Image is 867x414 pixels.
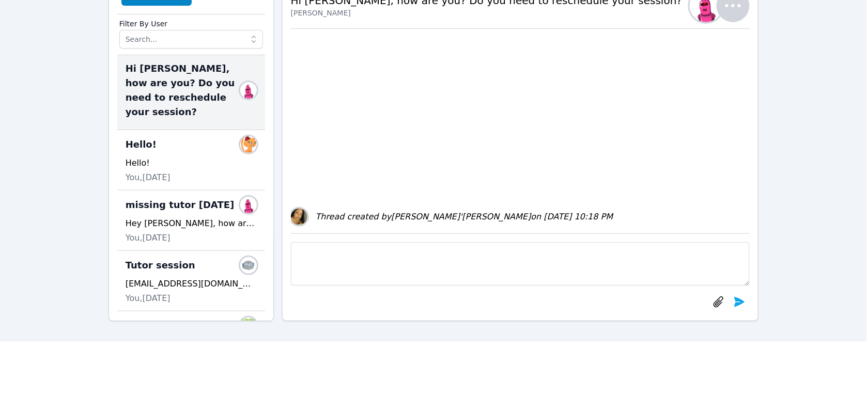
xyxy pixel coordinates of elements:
[240,197,257,213] img: Darion Autrey
[126,258,195,273] span: Tutor session
[240,257,257,274] img: Jaelah Wilson
[126,278,257,290] div: [EMAIL_ADDRESS][DOMAIN_NAME]
[119,30,263,49] input: Search...
[126,217,257,230] div: Hey [PERSON_NAME], how are you? I am just sending you a reminder about our 7 p.m. session [DATE]....
[240,317,257,334] img: Hasti Alvandi
[291,209,307,225] img: Lee'Tayna Hostick
[117,190,265,251] div: missing tutor [DATE]Darion AutreyHey [PERSON_NAME], how are you? I am just sending you a reminder...
[117,130,265,190] div: Hello!Matheus ArrudaHello!You,[DATE]
[126,61,244,119] span: Hi [PERSON_NAME], how are you? Do you need to reschedule your session?
[117,311,265,372] div: BiologyHasti AlvandiYou can send messages here.You,[DATE]
[291,8,683,18] div: [PERSON_NAME]
[126,137,157,152] span: Hello!
[240,136,257,153] img: Matheus Arruda
[126,198,235,212] span: missing tutor [DATE]
[240,82,257,99] img: Darion Autrey
[126,157,257,169] div: Hello!
[117,55,265,130] div: Hi [PERSON_NAME], how are you? Do you need to reschedule your session?Darion Autrey
[126,319,164,333] span: Biology
[126,171,171,184] span: You, [DATE]
[117,251,265,311] div: Tutor sessionJaelah Wilson[EMAIL_ADDRESS][DOMAIN_NAME]You,[DATE]
[119,14,263,30] label: Filter By User
[316,211,613,223] div: Thread created by [PERSON_NAME]'[PERSON_NAME] on [DATE] 10:18 PM
[126,292,171,305] span: You, [DATE]
[126,232,171,244] span: You, [DATE]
